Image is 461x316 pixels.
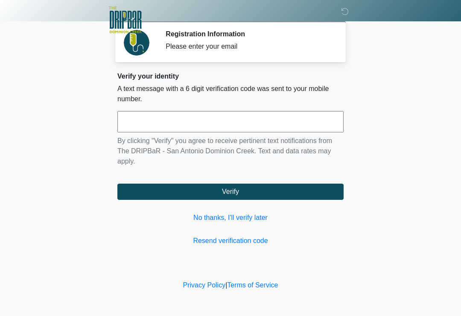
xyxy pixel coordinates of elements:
div: Please enter your email [166,41,331,52]
p: A text message with a 6 digit verification code was sent to your mobile number. [117,84,344,104]
button: Verify [117,184,344,200]
a: Privacy Policy [183,281,226,289]
img: Agent Avatar [124,30,149,56]
h2: Verify your identity [117,72,344,80]
a: No thanks, I'll verify later [117,213,344,223]
a: Resend verification code [117,236,344,246]
p: By clicking "Verify" you agree to receive pertinent text notifications from The DRIPBaR - San Ant... [117,136,344,167]
a: | [225,281,227,289]
img: The DRIPBaR - San Antonio Dominion Creek Logo [109,6,142,35]
a: Terms of Service [227,281,278,289]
